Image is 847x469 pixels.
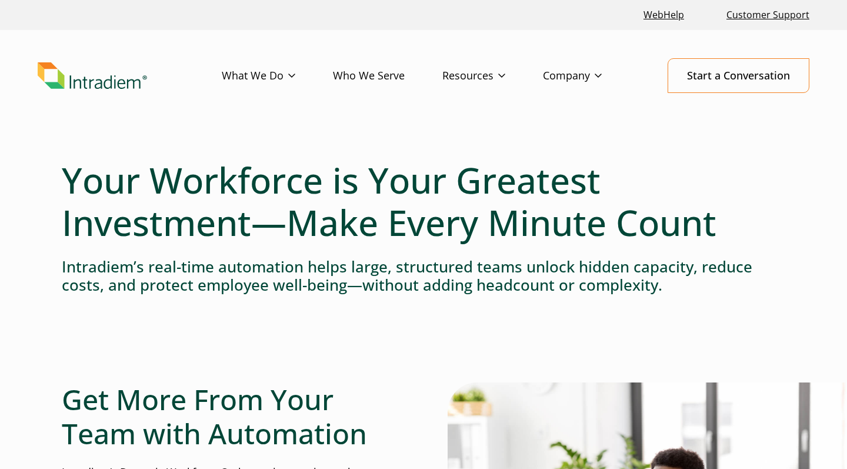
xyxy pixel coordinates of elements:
[543,59,639,93] a: Company
[62,382,399,450] h2: Get More From Your Team with Automation
[62,258,785,294] h4: Intradiem’s real-time automation helps large, structured teams unlock hidden capacity, reduce cos...
[222,59,333,93] a: What We Do
[442,59,543,93] a: Resources
[62,159,785,244] h1: Your Workforce is Your Greatest Investment—Make Every Minute Count
[668,58,809,93] a: Start a Conversation
[722,2,814,28] a: Customer Support
[38,62,147,89] img: Intradiem
[333,59,442,93] a: Who We Serve
[639,2,689,28] a: Link opens in a new window
[38,62,222,89] a: Link to homepage of Intradiem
